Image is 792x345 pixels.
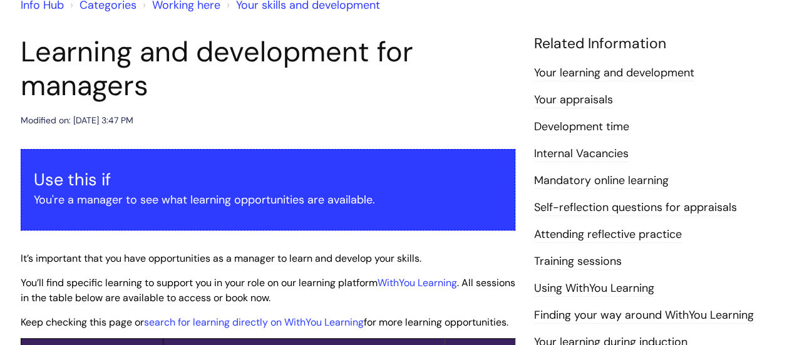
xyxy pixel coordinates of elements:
[534,146,629,162] a: Internal Vacancies
[534,65,694,81] a: Your learning and development
[21,276,515,305] span: You’ll find specific learning to support you in your role on our learning platform . All sessions...
[21,35,515,103] h1: Learning and development for managers
[534,254,622,270] a: Training sessions
[34,170,502,190] h3: Use this if
[534,200,737,216] a: Self-reflection questions for appraisals
[144,316,364,329] a: search for learning directly on WithYou Learning
[378,276,457,289] a: WithYou Learning
[534,92,613,108] a: Your appraisals
[534,281,654,297] a: Using WithYou Learning
[534,173,669,189] a: Mandatory online learning
[534,119,629,135] a: Development time
[534,307,754,324] a: Finding your way around WithYou Learning
[21,316,508,329] span: Keep checking this page or for more learning opportunities.
[534,35,772,53] h4: Related Information
[21,252,421,265] span: It’s important that you have opportunities as a manager to learn and develop your skills.
[21,113,133,128] div: Modified on: [DATE] 3:47 PM
[34,190,502,210] p: You're a manager to see what learning opportunities are available.
[534,227,682,243] a: Attending reflective practice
